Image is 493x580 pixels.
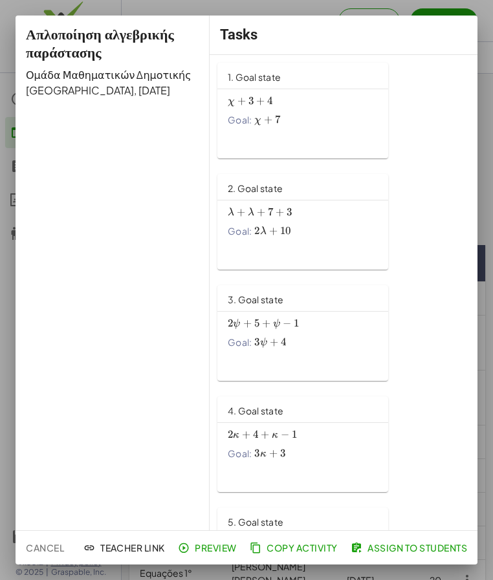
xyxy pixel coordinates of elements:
[254,115,261,125] span: χ
[281,336,286,349] span: 4
[217,63,470,158] a: 1. Goal stateGoal:
[280,447,285,460] span: 3
[217,396,470,492] a: 4. Goal stateGoal:
[26,542,64,553] span: Cancel
[228,294,283,305] span: 3. Goal state
[217,285,470,381] a: 3. Goal stateGoal:
[217,174,470,270] a: 2. Goal stateGoal:
[248,94,254,107] span: 3
[269,224,278,237] span: +
[260,338,267,348] span: ψ
[26,27,174,61] span: Απλοποίηση αλγεβρικής παράστασης
[254,447,259,460] span: 3
[252,542,338,553] span: Copy Activity
[210,16,477,54] div: Tasks
[264,113,272,126] span: +
[26,68,192,97] span: Ομάδα Μαθηματικών Δημοτικής [GEOGRAPHIC_DATA]
[253,428,258,441] span: 4
[254,317,259,330] span: 5
[175,536,242,559] button: Preview
[237,94,246,107] span: +
[267,94,272,107] span: 4
[243,317,252,330] span: +
[280,224,291,237] span: 10
[272,430,278,440] span: κ
[228,317,233,330] span: 2
[260,449,267,459] span: κ
[228,447,252,460] span: Goal:
[261,428,269,441] span: +
[228,516,283,528] span: 5. Goal state
[292,428,297,441] span: 1
[248,208,254,218] span: λ
[256,94,265,107] span: +
[247,536,343,559] button: Copy Activity
[294,317,299,330] span: 1
[233,430,239,440] span: κ
[281,428,289,441] span: −
[228,96,235,107] span: χ
[228,182,283,194] span: 2. Goal state
[254,336,259,349] span: 3
[268,206,273,219] span: 7
[21,536,69,559] button: Cancel
[275,113,280,126] span: 7
[81,536,170,559] button: Teacher Link
[181,542,237,553] span: Preview
[228,336,252,349] span: Goal:
[228,428,233,441] span: 2
[228,405,283,416] span: 4. Goal state
[228,208,234,218] span: λ
[228,71,281,83] span: 1. Goal state
[353,542,467,553] span: Assign to Students
[276,206,284,219] span: +
[270,336,278,349] span: +
[237,206,245,219] span: +
[287,206,292,219] span: 3
[257,206,265,219] span: +
[242,428,250,441] span: +
[254,224,259,237] span: 2
[260,226,267,237] span: λ
[348,536,472,559] button: Assign to Students
[233,319,240,329] span: ψ
[273,319,280,329] span: ψ
[283,317,291,330] span: −
[269,447,278,460] span: +
[262,317,270,330] span: +
[228,113,252,127] span: Goal:
[228,224,252,238] span: Goal:
[134,83,170,97] span: , [DATE]
[86,542,165,553] span: Teacher Link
